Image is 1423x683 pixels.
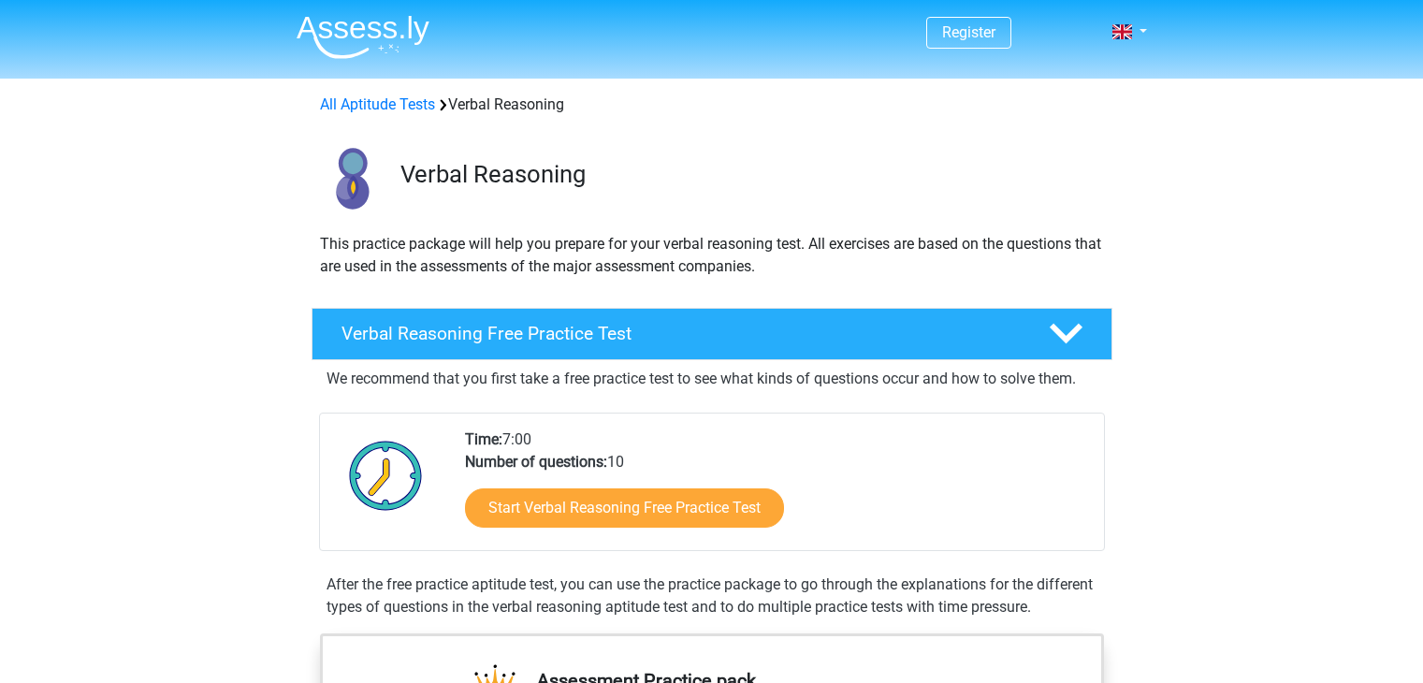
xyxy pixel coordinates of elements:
[327,368,1097,390] p: We recommend that you first take a free practice test to see what kinds of questions occur and ho...
[341,323,1019,344] h4: Verbal Reasoning Free Practice Test
[465,453,607,471] b: Number of questions:
[465,430,502,448] b: Time:
[304,308,1120,360] a: Verbal Reasoning Free Practice Test
[319,574,1105,618] div: After the free practice aptitude test, you can use the practice package to go through the explana...
[465,488,784,528] a: Start Verbal Reasoning Free Practice Test
[297,15,429,59] img: Assessly
[339,429,433,522] img: Clock
[320,95,435,113] a: All Aptitude Tests
[451,429,1103,550] div: 7:00 10
[400,160,1097,189] h3: Verbal Reasoning
[312,138,392,218] img: verbal reasoning
[320,233,1104,278] p: This practice package will help you prepare for your verbal reasoning test. All exercises are bas...
[312,94,1111,116] div: Verbal Reasoning
[942,23,995,41] a: Register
